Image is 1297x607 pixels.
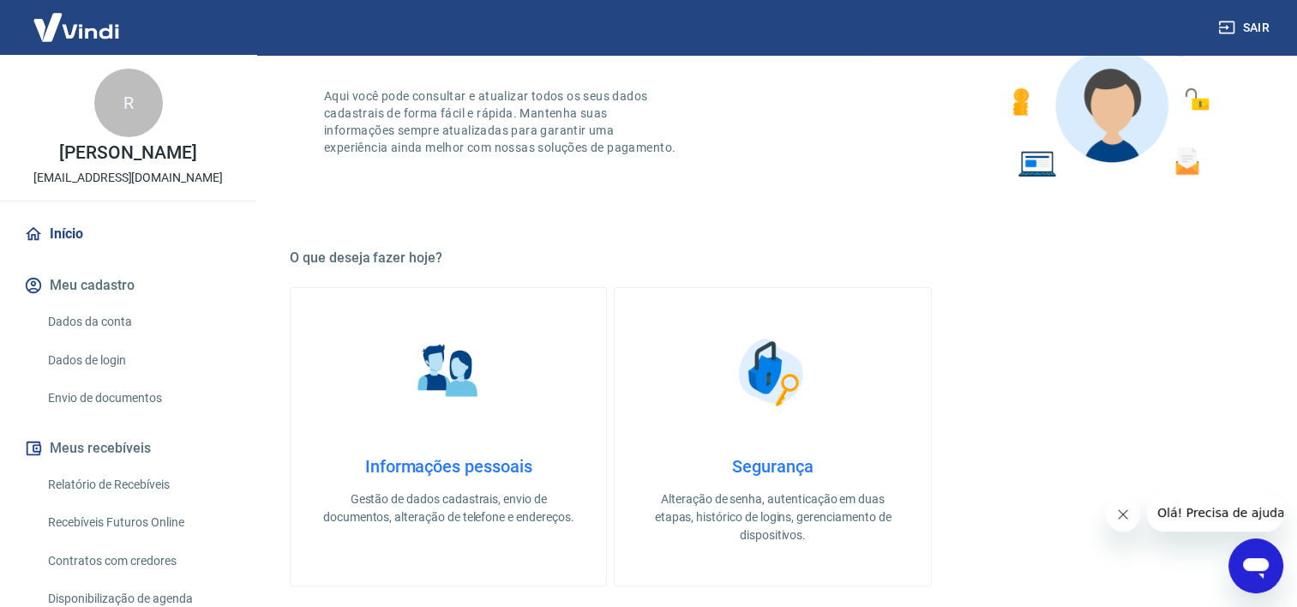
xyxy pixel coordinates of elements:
[21,1,132,53] img: Vindi
[405,329,491,415] img: Informações pessoais
[642,456,903,477] h4: Segurança
[290,287,607,586] a: Informações pessoaisInformações pessoaisGestão de dados cadastrais, envio de documentos, alteraçã...
[1147,494,1283,532] iframe: Mensagem da empresa
[1215,12,1276,44] button: Sair
[41,505,236,540] a: Recebíveis Futuros Online
[41,304,236,340] a: Dados da conta
[318,456,579,477] h4: Informações pessoais
[59,144,196,162] p: [PERSON_NAME]
[21,430,236,467] button: Meus recebíveis
[614,287,931,586] a: SegurançaSegurançaAlteração de senha, autenticação em duas etapas, histórico de logins, gerenciam...
[1228,538,1283,593] iframe: Botão para abrir a janela de mensagens
[324,87,679,156] p: Aqui você pode consultar e atualizar todos os seus dados cadastrais de forma fácil e rápida. Mant...
[290,249,1256,267] h5: O que deseja fazer hoje?
[41,343,236,378] a: Dados de login
[642,490,903,544] p: Alteração de senha, autenticação em duas etapas, histórico de logins, gerenciamento de dispositivos.
[10,12,144,26] span: Olá! Precisa de ajuda?
[41,467,236,502] a: Relatório de Recebíveis
[94,69,163,137] div: R
[33,169,223,187] p: [EMAIL_ADDRESS][DOMAIN_NAME]
[318,490,579,526] p: Gestão de dados cadastrais, envio de documentos, alteração de telefone e endereços.
[41,544,236,579] a: Contratos com credores
[21,267,236,304] button: Meu cadastro
[730,329,815,415] img: Segurança
[41,381,236,416] a: Envio de documentos
[1106,497,1140,532] iframe: Fechar mensagem
[21,215,236,253] a: Início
